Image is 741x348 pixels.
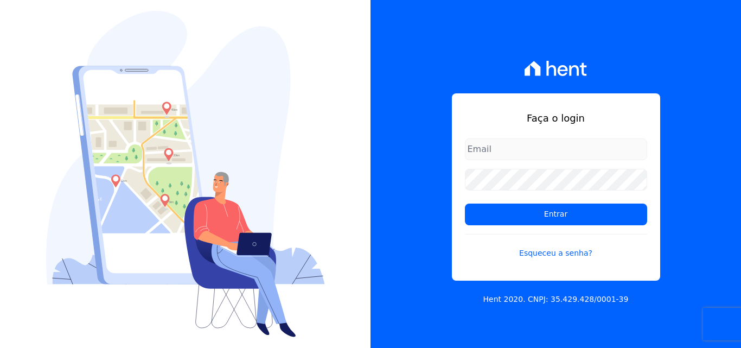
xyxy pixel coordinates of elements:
a: Esqueceu a senha? [465,234,647,259]
h1: Faça o login [465,111,647,125]
input: Entrar [465,204,647,225]
input: Email [465,138,647,160]
img: Login [46,11,325,337]
p: Hent 2020. CNPJ: 35.429.428/0001-39 [483,294,629,305]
